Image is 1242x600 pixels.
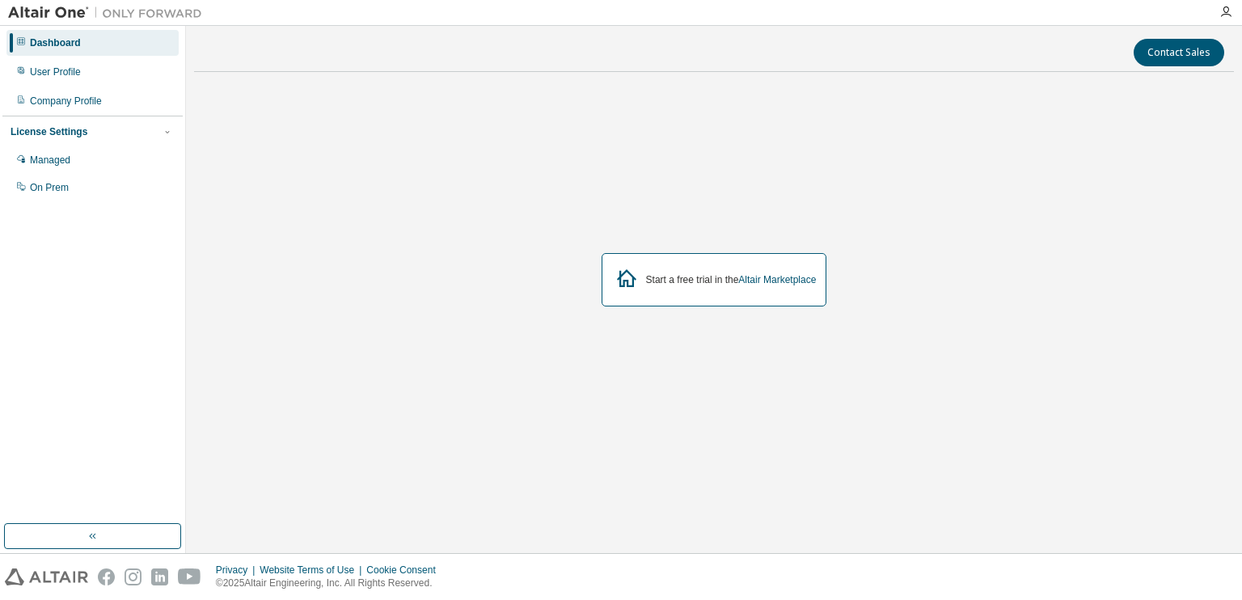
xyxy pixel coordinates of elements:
[30,181,69,194] div: On Prem
[646,273,817,286] div: Start a free trial in the
[125,568,142,585] img: instagram.svg
[30,154,70,167] div: Managed
[30,65,81,78] div: User Profile
[151,568,168,585] img: linkedin.svg
[30,95,102,108] div: Company Profile
[216,564,260,577] div: Privacy
[8,5,210,21] img: Altair One
[366,564,445,577] div: Cookie Consent
[738,274,816,285] a: Altair Marketplace
[216,577,446,590] p: © 2025 Altair Engineering, Inc. All Rights Reserved.
[30,36,81,49] div: Dashboard
[260,564,366,577] div: Website Terms of Use
[5,568,88,585] img: altair_logo.svg
[98,568,115,585] img: facebook.svg
[11,125,87,138] div: License Settings
[1134,39,1224,66] button: Contact Sales
[178,568,201,585] img: youtube.svg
